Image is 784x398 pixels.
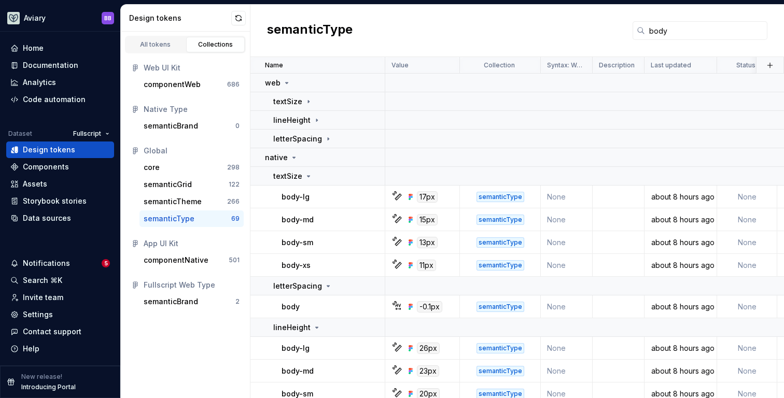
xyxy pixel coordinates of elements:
[547,61,584,69] p: Syntax: Web
[282,237,313,248] p: body-sm
[144,214,194,224] div: semanticType
[541,360,593,382] td: None
[717,360,777,382] td: None
[417,191,438,203] div: 17px
[645,192,716,202] div: about 8 hours ago
[139,210,244,227] a: semanticType69
[273,322,311,333] p: lineHeight
[139,118,244,134] button: semanticBrand0
[541,231,593,254] td: None
[645,343,716,353] div: about 8 hours ago
[717,231,777,254] td: None
[273,281,322,291] p: letterSpacing
[21,383,76,391] p: Introducing Portal
[484,61,515,69] p: Collection
[2,7,118,29] button: AviaryBB
[7,12,20,24] img: 256e2c79-9abd-4d59-8978-03feab5a3943.png
[139,76,244,93] button: componentWeb686
[541,337,593,360] td: None
[23,326,81,337] div: Contact support
[599,61,635,69] p: Description
[267,21,353,40] h2: semanticType
[23,179,47,189] div: Assets
[6,340,114,357] button: Help
[736,61,755,69] p: Status
[417,301,442,312] div: -0.1px
[23,309,53,320] div: Settings
[477,237,524,248] div: semanticType
[102,259,110,267] span: 5
[6,255,114,272] button: Notifications5
[541,254,593,277] td: None
[144,296,198,307] div: semanticBrand
[645,237,716,248] div: about 8 hours ago
[717,295,777,318] td: None
[265,78,281,88] p: web
[417,365,439,377] div: 23px
[265,61,283,69] p: Name
[6,57,114,74] a: Documentation
[6,159,114,175] a: Components
[6,40,114,56] a: Home
[282,366,314,376] p: body-md
[645,21,767,40] input: Search in tokens...
[273,171,302,181] p: textSize
[139,159,244,176] button: core298
[6,193,114,209] a: Storybook stories
[23,344,39,354] div: Help
[651,61,691,69] p: Last updated
[227,197,240,206] div: 266
[144,104,240,115] div: Native Type
[73,130,101,138] span: Fullscript
[273,115,311,125] p: lineHeight
[129,13,231,23] div: Design tokens
[6,176,114,192] a: Assets
[273,134,322,144] p: letterSpacing
[645,215,716,225] div: about 8 hours ago
[6,306,114,323] a: Settings
[23,275,62,286] div: Search ⌘K
[23,213,71,223] div: Data sources
[6,289,114,306] a: Invite team
[227,163,240,172] div: 298
[139,193,244,210] button: semanticTheme266
[235,297,240,306] div: 2
[144,121,198,131] div: semanticBrand
[417,237,438,248] div: 13px
[477,302,524,312] div: semanticType
[6,323,114,340] button: Contact support
[23,145,75,155] div: Design tokens
[23,43,44,53] div: Home
[265,152,288,163] p: native
[6,74,114,91] a: Analytics
[144,196,202,207] div: semanticTheme
[144,280,240,290] div: Fullscript Web Type
[477,343,524,353] div: semanticType
[282,302,300,312] p: body
[717,186,777,208] td: None
[227,80,240,89] div: 686
[541,208,593,231] td: None
[144,146,240,156] div: Global
[282,192,310,202] p: body-lg
[282,215,314,225] p: body-md
[231,215,240,223] div: 69
[23,77,56,88] div: Analytics
[391,61,409,69] p: Value
[235,122,240,130] div: 0
[144,63,240,73] div: Web UI Kit
[21,373,62,381] p: New release!
[541,186,593,208] td: None
[139,176,244,193] a: semanticGrid122
[144,238,240,249] div: App UI Kit
[477,366,524,376] div: semanticType
[144,79,201,90] div: componentWeb
[130,40,181,49] div: All tokens
[144,162,160,173] div: core
[717,337,777,360] td: None
[104,14,111,22] div: BB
